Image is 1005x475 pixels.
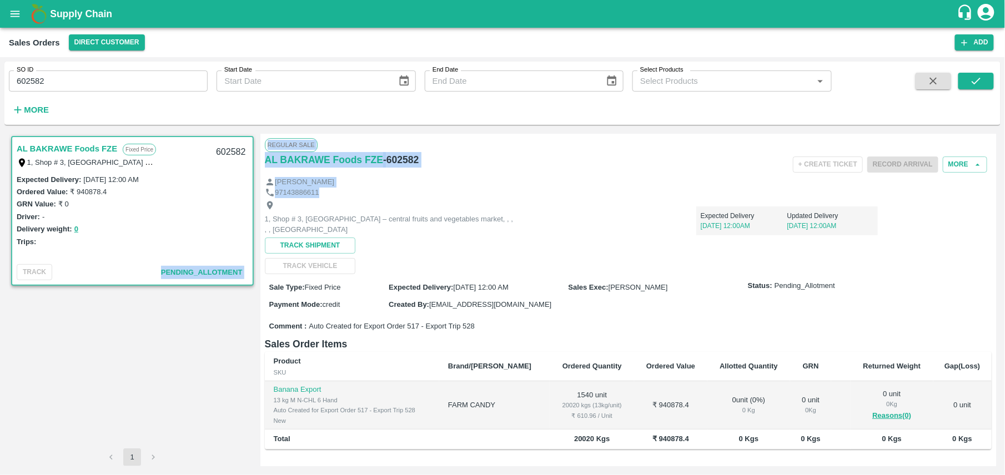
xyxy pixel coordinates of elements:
div: 602582 [209,139,252,165]
button: Choose date [394,70,415,92]
p: Fixed Price [123,144,156,155]
b: 0 Kgs [953,434,972,443]
p: [DATE] 12:00AM [787,221,874,231]
div: New [274,416,430,426]
button: Add [955,34,994,50]
td: FARM CANDY [439,381,550,429]
img: logo [28,3,50,25]
label: Driver: [17,213,40,221]
label: Expected Delivery : [17,175,81,184]
label: Created By : [389,300,429,309]
label: SO ID [17,65,33,74]
b: 0 Kgs [882,434,902,443]
b: Brand/[PERSON_NAME] [448,362,531,370]
label: ₹ 940878.4 [70,188,107,196]
label: Payment Mode : [269,300,323,309]
button: Choose date [601,70,622,92]
span: Fixed Price [305,283,341,291]
label: Select Products [640,65,684,74]
label: Ordered Value: [17,188,68,196]
p: [PERSON_NAME] [275,177,334,188]
div: Sales Orders [9,36,60,50]
div: 13 kg M N-CHL 6 Hand [274,395,430,405]
td: 1540 unit [550,381,634,429]
input: Select Products [636,74,810,88]
span: Please dispatch the trip before ending [867,159,938,168]
label: Start Date [224,65,252,74]
span: Pending_Allotment [775,281,835,291]
div: SKU [274,367,430,377]
div: 0 Kg [799,405,822,415]
td: 0 unit [933,381,992,429]
button: page 1 [123,448,141,466]
a: AL BAKRAWE Foods FZE [17,142,117,156]
label: Status: [748,281,772,291]
p: Updated Delivery [787,211,874,221]
span: [EMAIL_ADDRESS][DOMAIN_NAME] [429,300,551,309]
label: End Date [433,65,458,74]
h6: - 602582 [383,152,419,168]
div: customer-support [957,4,976,24]
div: 0 Kg [716,405,782,415]
div: Auto Created for Export Order 517 - Export Trip 528 [274,405,430,415]
label: [DATE] 12:00 AM [83,175,138,184]
label: - [42,213,44,221]
p: Expected Delivery [701,211,787,221]
input: Start Date [217,70,389,92]
button: Reasons(0) [860,410,924,422]
p: 1, Shop # 3, [GEOGRAPHIC_DATA] – central fruits and vegetables market, , , , , [GEOGRAPHIC_DATA] [265,214,515,235]
a: AL BAKRAWE Foods FZE [265,152,384,168]
span: Auto Created for Export Order 517 - Export Trip 528 [309,321,474,332]
label: Expected Delivery : [389,283,453,291]
b: Ordered Value [646,362,695,370]
a: Supply Chain [50,6,957,22]
td: ₹ 940878.4 [634,381,707,429]
b: 20020 Kgs [574,434,610,443]
label: 1, Shop # 3, [GEOGRAPHIC_DATA] – central fruits and vegetables market, , , , , [GEOGRAPHIC_DATA] [27,158,361,166]
span: Pending_Allotment [161,268,243,276]
h6: Sales Order Items [265,336,992,352]
b: Ordered Quantity [562,362,622,370]
button: Select DC [69,34,145,50]
label: Sale Type : [269,283,305,291]
label: Delivery weight: [17,225,72,233]
b: Product [274,357,301,365]
b: 0 Kgs [801,434,820,443]
div: account of current user [976,2,996,26]
p: 97143886611 [275,188,319,198]
div: 0 unit [860,389,924,422]
b: Allotted Quantity [720,362,778,370]
b: Supply Chain [50,8,112,19]
div: 0 unit [799,395,822,416]
b: Gap(Loss) [944,362,980,370]
b: ₹ 940878.4 [652,434,689,443]
label: Sales Exec : [568,283,608,291]
span: Regular Sale [265,138,318,151]
button: More [943,156,987,173]
input: End Date [425,70,597,92]
div: 0 Kg [860,399,924,409]
label: ₹ 0 [58,200,69,208]
b: Total [274,434,290,443]
span: [DATE] 12:00 AM [453,283,508,291]
div: 20020 kgs (13kg/unit) [559,400,625,410]
button: Open [813,74,827,88]
span: [PERSON_NAME] [609,283,668,291]
button: More [9,100,52,119]
button: open drawer [2,1,28,27]
nav: pagination navigation [100,448,164,466]
b: 0 Kgs [739,434,758,443]
div: 0 unit ( 0 %) [716,395,782,416]
strong: More [24,105,49,114]
button: 0 [74,223,78,236]
label: GRN Value: [17,200,56,208]
button: Track Shipment [265,238,356,254]
b: GRN [803,362,819,370]
label: Trips: [17,238,36,246]
p: Banana Export [274,385,430,395]
b: Returned Weight [863,362,921,370]
p: [DATE] 12:00AM [701,221,787,231]
div: ₹ 610.96 / Unit [559,411,625,421]
label: Comment : [269,321,307,332]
